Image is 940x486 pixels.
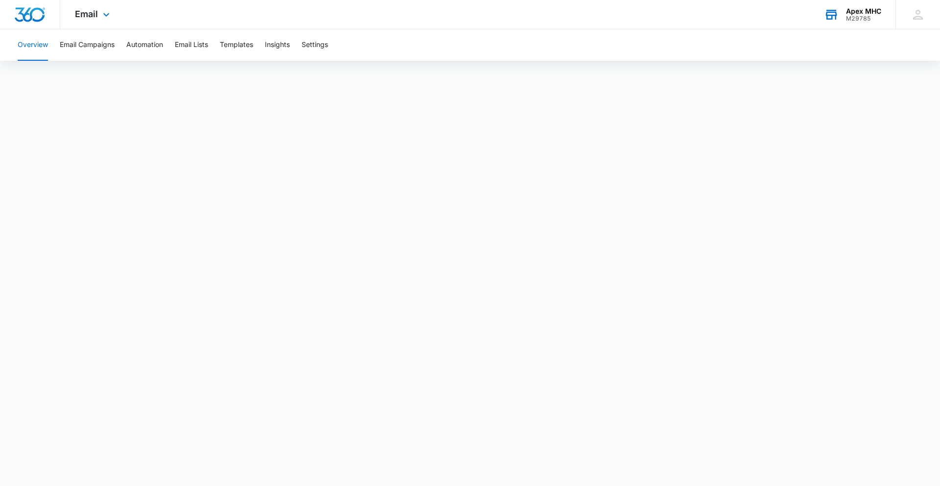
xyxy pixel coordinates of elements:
button: Email Lists [175,29,208,61]
div: account name [846,7,881,15]
button: Overview [18,29,48,61]
button: Automation [126,29,163,61]
button: Settings [302,29,328,61]
div: account id [846,15,881,22]
button: Templates [220,29,253,61]
span: Email [75,9,98,19]
button: Insights [265,29,290,61]
button: Email Campaigns [60,29,115,61]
